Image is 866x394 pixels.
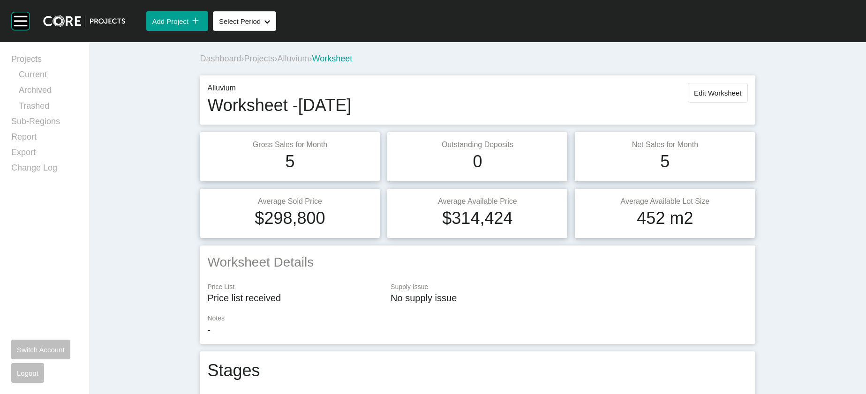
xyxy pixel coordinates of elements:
[582,196,747,207] p: Average Available Lot Size
[208,282,382,292] p: Price List
[11,363,44,383] button: Logout
[309,54,312,63] span: ›
[391,291,747,305] p: No supply issue
[11,53,78,69] a: Projects
[208,83,352,93] p: Alluvium
[208,359,260,382] h1: Stages
[152,17,188,25] span: Add Project
[17,369,38,377] span: Logout
[391,282,747,292] p: Supply Issue
[19,69,78,84] a: Current
[637,207,693,230] h1: 452 m2
[241,54,244,63] span: ›
[11,147,78,162] a: Export
[395,196,560,207] p: Average Available Price
[244,54,275,63] a: Projects
[278,54,309,63] a: Alluvium
[694,89,741,97] span: Edit Worksheet
[11,116,78,131] a: Sub-Regions
[312,54,353,63] span: Worksheet
[208,253,748,271] h2: Worksheet Details
[19,84,78,100] a: Archived
[208,323,748,336] p: -
[19,100,78,116] a: Trashed
[255,207,325,230] h1: $298,800
[442,207,512,230] h1: $314,424
[43,15,125,27] img: core-logo-dark.3138cae2.png
[146,11,208,31] button: Add Project
[688,83,747,103] button: Edit Worksheet
[275,54,278,63] span: ›
[213,11,276,31] button: Select Period
[219,17,261,25] span: Select Period
[11,131,78,147] a: Report
[200,54,241,63] a: Dashboard
[11,340,70,359] button: Switch Account
[17,346,65,354] span: Switch Account
[582,140,747,150] p: Net Sales for Month
[208,94,352,117] h1: Worksheet - [DATE]
[285,150,294,173] h1: 5
[208,314,748,323] p: Notes
[395,140,560,150] p: Outstanding Deposits
[208,291,382,305] p: Price list received
[208,196,373,207] p: Average Sold Price
[473,150,482,173] h1: 0
[208,140,373,150] p: Gross Sales for Month
[660,150,670,173] h1: 5
[11,162,78,178] a: Change Log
